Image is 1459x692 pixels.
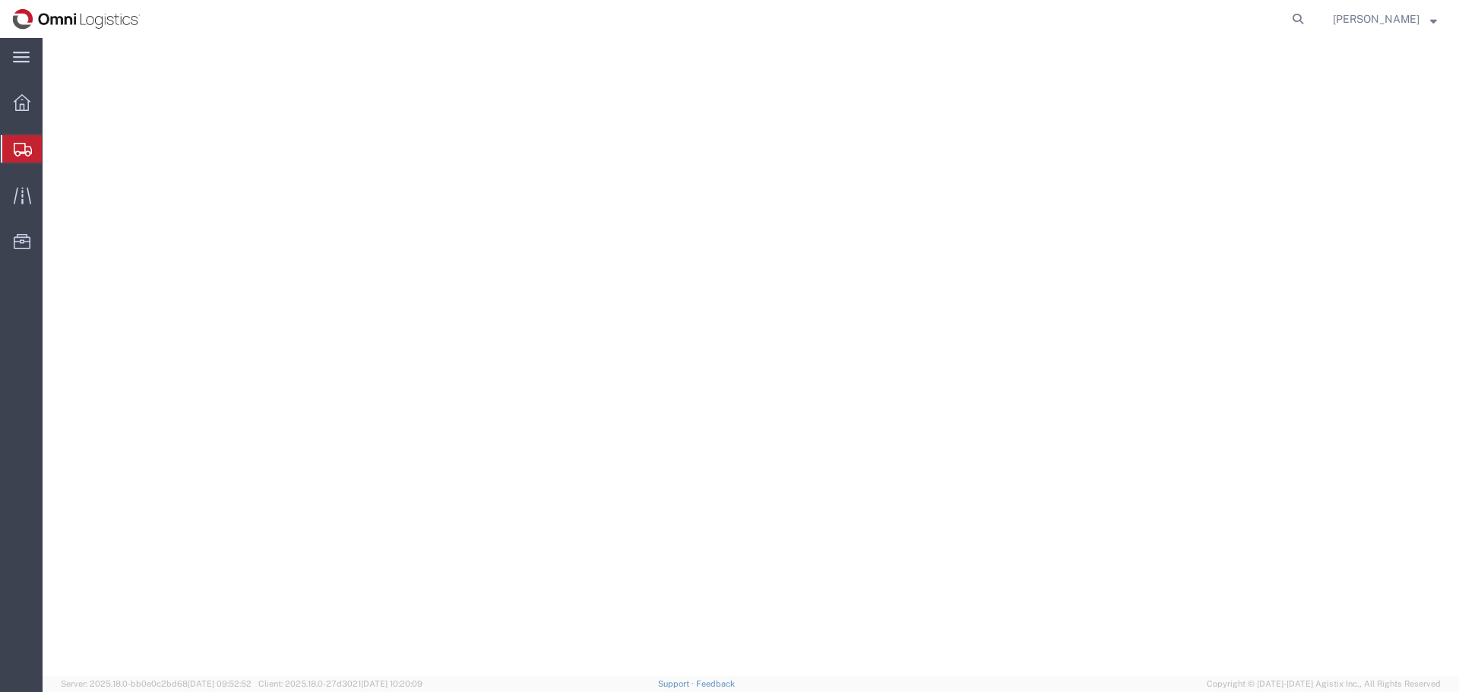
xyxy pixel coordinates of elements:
a: Support [658,679,696,688]
span: Copyright © [DATE]-[DATE] Agistix Inc., All Rights Reserved [1207,678,1441,690]
img: logo [11,8,142,30]
span: [DATE] 09:52:52 [188,679,252,688]
span: Client: 2025.18.0-27d3021 [258,679,423,688]
a: Feedback [696,679,735,688]
span: Robert Delbosque [1333,11,1419,27]
iframe: FS Legacy Container [43,38,1459,676]
span: Server: 2025.18.0-bb0e0c2bd68 [61,679,252,688]
button: [PERSON_NAME] [1332,10,1438,28]
span: [DATE] 10:20:09 [361,679,423,688]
